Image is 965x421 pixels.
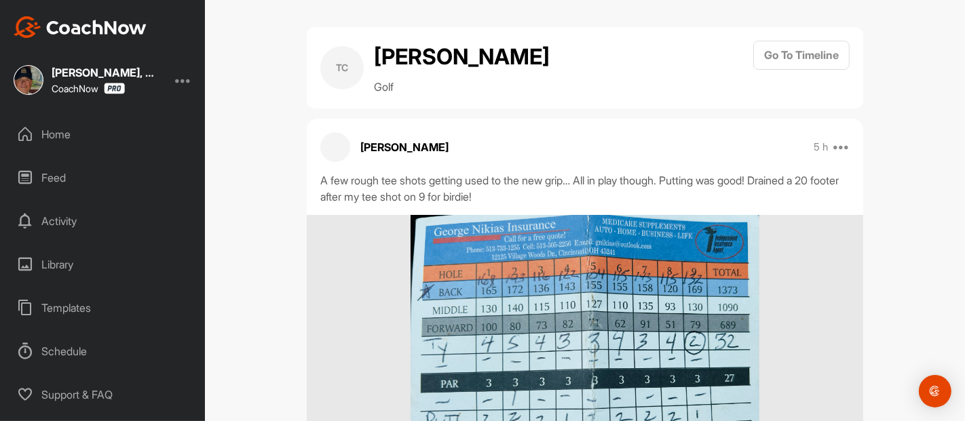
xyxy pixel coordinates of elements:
p: 5 h [814,140,829,154]
div: Library [7,247,199,281]
div: Home [7,117,199,151]
div: CoachNow [52,83,125,94]
div: Support & FAQ [7,378,199,412]
a: Go To Timeline [753,41,850,95]
img: square_6f22663c80ea9c74e238617ec5116298.jpg [14,65,43,95]
p: Golf [374,79,550,95]
img: CoachNow Pro [104,83,125,94]
button: Go To Timeline [753,41,850,70]
div: Activity [7,204,199,238]
img: CoachNow [14,16,147,38]
div: A few rough tee shots getting used to the new grip… All in play though. Putting was good! Drained... [320,172,850,205]
h2: [PERSON_NAME] [374,41,550,73]
p: [PERSON_NAME] [360,139,449,155]
div: Open Intercom Messenger [919,375,951,407]
div: Templates [7,291,199,325]
div: Feed [7,161,199,195]
div: Schedule [7,334,199,368]
div: TC [320,46,364,89]
div: [PERSON_NAME], PGA Master Teacher [52,67,160,78]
